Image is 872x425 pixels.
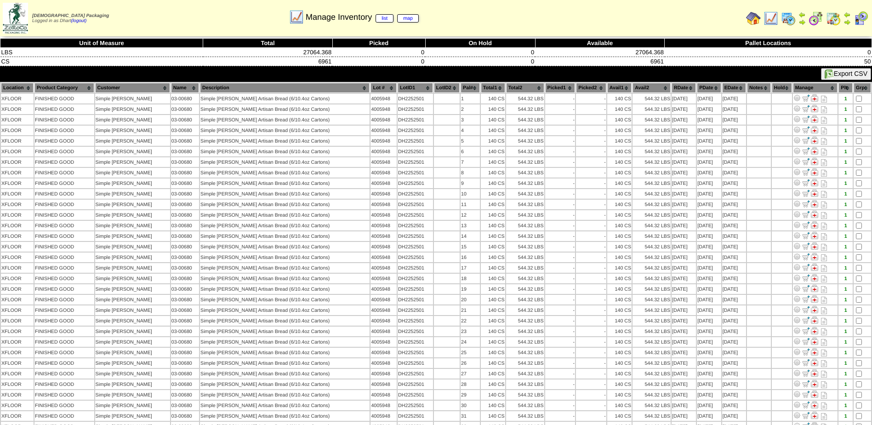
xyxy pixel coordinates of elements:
[95,136,170,146] td: Simple [PERSON_NAME]
[0,48,203,57] td: LBS
[1,115,34,125] td: XFLOOR
[545,83,576,93] th: Picked1
[370,126,397,135] td: 4005948
[811,179,818,186] img: Manage Hold
[607,168,632,178] td: 140 CS
[793,168,801,176] img: Adjust
[576,83,606,93] th: Picked2
[793,401,801,408] img: Adjust
[398,115,433,125] td: DH2252501
[506,147,544,156] td: 544.32 LBS
[506,94,544,103] td: 544.32 LBS
[461,104,480,114] td: 2
[811,380,818,387] img: Manage Hold
[811,264,818,271] img: Manage Hold
[811,327,818,334] img: Manage Hold
[802,94,809,102] img: Move
[802,158,809,165] img: Move
[95,157,170,167] td: Simple [PERSON_NAME]
[802,253,809,260] img: Move
[672,83,696,93] th: RDate
[793,274,801,281] img: Adjust
[811,316,818,324] img: Manage Hold
[821,149,827,155] i: Note
[697,147,721,156] td: [DATE]
[289,10,304,24] img: line_graph.gif
[811,147,818,155] img: Manage Hold
[802,190,809,197] img: Move
[171,115,199,125] td: 03-00680
[802,115,809,123] img: Move
[697,94,721,103] td: [DATE]
[370,104,397,114] td: 4005948
[545,94,576,103] td: -
[71,18,87,23] a: (logout)
[802,316,809,324] img: Move
[839,160,852,165] div: 1
[798,18,806,26] img: arrowright.gif
[802,401,809,408] img: Move
[811,391,818,398] img: Manage Hold
[203,57,333,66] td: 6961
[506,136,544,146] td: 544.32 LBS
[633,94,671,103] td: 544.32 LBS
[370,168,397,178] td: 4005948
[370,136,397,146] td: 4005948
[398,157,433,167] td: DH2252501
[34,157,94,167] td: FINISHED GOOD
[793,348,801,356] img: Adjust
[506,83,544,93] th: Total2
[793,253,801,260] img: Adjust
[576,147,606,156] td: -
[793,242,801,250] img: Adjust
[722,104,746,114] td: [DATE]
[506,115,544,125] td: 544.32 LBS
[398,126,433,135] td: DH2252501
[1,147,34,156] td: XFLOOR
[802,327,809,334] img: Move
[665,39,872,48] th: Pallet Locations
[633,157,671,167] td: 544.32 LBS
[203,39,333,48] th: Total
[811,359,818,366] img: Manage Hold
[811,401,818,408] img: Manage Hold
[802,179,809,186] img: Move
[672,126,696,135] td: [DATE]
[793,391,801,398] img: Adjust
[672,147,696,156] td: [DATE]
[506,157,544,167] td: 544.32 LBS
[793,126,801,133] img: Adjust
[461,168,480,178] td: 8
[697,136,721,146] td: [DATE]
[398,136,433,146] td: DH2252501
[481,83,505,93] th: Total1
[811,285,818,292] img: Manage Hold
[576,168,606,178] td: -
[802,274,809,281] img: Move
[697,115,721,125] td: [DATE]
[811,221,818,229] img: Manage Hold
[34,168,94,178] td: FINISHED GOOD
[839,149,852,155] div: 1
[798,11,806,18] img: arrowleft.gif
[576,104,606,114] td: -
[811,126,818,133] img: Manage Hold
[461,115,480,125] td: 3
[793,264,801,271] img: Adjust
[811,412,818,419] img: Manage Hold
[793,115,801,123] img: Adjust
[793,83,838,93] th: Manage
[722,126,746,135] td: [DATE]
[607,126,632,135] td: 140 CS
[844,11,851,18] img: arrowleft.gif
[607,104,632,114] td: 140 CS
[506,126,544,135] td: 544.32 LBS
[722,94,746,103] td: [DATE]
[793,306,801,313] img: Adjust
[506,104,544,114] td: 544.32 LBS
[633,136,671,146] td: 544.32 LBS
[306,12,419,22] span: Manage Inventory
[772,83,792,93] th: Hold
[1,83,34,93] th: Location
[425,48,535,57] td: 0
